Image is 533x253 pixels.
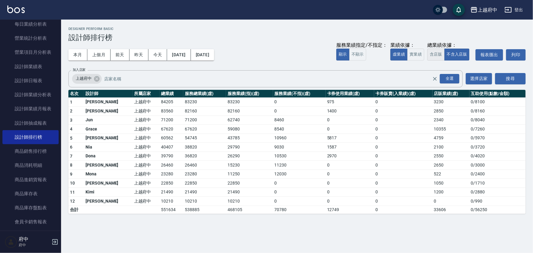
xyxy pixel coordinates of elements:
[226,206,273,214] td: 468105
[183,152,226,161] td: 36820
[326,143,374,152] td: 1587
[469,116,526,125] td: 0 / 8040
[70,172,72,177] span: 9
[70,100,72,105] span: 1
[2,17,59,31] a: 每日業績分析表
[273,170,326,179] td: 12030
[160,116,184,125] td: 71200
[273,188,326,197] td: 0
[111,49,130,61] button: 前天
[273,125,326,134] td: 8540
[374,152,433,161] td: 0
[183,134,226,143] td: 54745
[133,143,160,152] td: 上越府中
[226,107,273,116] td: 82160
[433,116,469,125] td: 2340
[469,161,526,170] td: 0 / 3000
[469,170,526,179] td: 0 / 2400
[433,90,469,98] th: 店販業績(虛)
[226,188,273,197] td: 21490
[84,143,132,152] td: Nia
[226,179,273,188] td: 22850
[469,197,526,206] td: 0 / 990
[326,206,374,214] td: 12749
[70,190,75,195] span: 11
[160,125,184,134] td: 67620
[476,49,503,61] button: 報表匯出
[2,45,59,59] a: 營業項目月分析表
[433,125,469,134] td: 10355
[84,170,132,179] td: Mona
[326,90,374,98] th: 卡券使用業績(虛)
[273,97,326,107] td: 0
[326,125,374,134] td: 0
[336,49,349,61] button: 顯示
[73,68,86,72] label: 加入店家
[2,215,59,229] a: 會員卡銷售報表
[68,90,84,98] th: 名次
[148,49,167,61] button: 今天
[2,201,59,215] a: 商品庫存盤點表
[469,97,526,107] td: 0 / 8100
[273,107,326,116] td: 0
[84,90,132,98] th: 設計師
[273,152,326,161] td: 10530
[226,197,273,206] td: 10210
[273,90,326,98] th: 服務業績(不指)(虛)
[183,179,226,188] td: 22850
[183,161,226,170] td: 26460
[160,143,184,152] td: 40407
[469,107,526,116] td: 0 / 8160
[273,134,326,143] td: 10960
[84,97,132,107] td: [PERSON_NAME]
[72,75,95,82] span: 上越府中
[133,107,160,116] td: 上越府中
[68,206,84,214] td: 合計
[273,161,326,170] td: 11230
[226,143,273,152] td: 29790
[427,49,444,61] button: 含店販
[2,158,59,172] a: 商品消耗明細
[433,170,469,179] td: 522
[226,134,273,143] td: 43785
[469,134,526,143] td: 0 / 5970
[374,143,433,152] td: 0
[68,33,526,42] h3: 設計師排行榜
[326,107,374,116] td: 1400
[133,161,160,170] td: 上越府中
[2,74,59,88] a: 設計師日報表
[469,188,526,197] td: 0 / 2880
[444,49,470,61] button: 不含入店販
[433,97,469,107] td: 3230
[7,5,25,13] img: Logo
[183,188,226,197] td: 21490
[70,108,72,113] span: 2
[374,197,433,206] td: 0
[103,73,443,84] input: 店家名稱
[133,152,160,161] td: 上越府中
[2,31,59,45] a: 營業統計分析表
[468,4,500,16] button: 上越府中
[70,118,72,123] span: 3
[133,188,160,197] td: 上越府中
[433,107,469,116] td: 2850
[326,97,374,107] td: 975
[326,170,374,179] td: 0
[374,179,433,188] td: 0
[87,49,111,61] button: 上個月
[374,97,433,107] td: 0
[133,134,160,143] td: 上越府中
[2,60,59,74] a: 設計師業績表
[70,181,75,185] span: 10
[160,170,184,179] td: 23280
[160,179,184,188] td: 22850
[183,206,226,214] td: 538885
[273,116,326,125] td: 8460
[326,152,374,161] td: 2970
[70,154,72,159] span: 7
[431,75,439,83] button: Clear
[273,206,326,214] td: 70780
[226,161,273,170] td: 15230
[160,134,184,143] td: 60562
[433,134,469,143] td: 4759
